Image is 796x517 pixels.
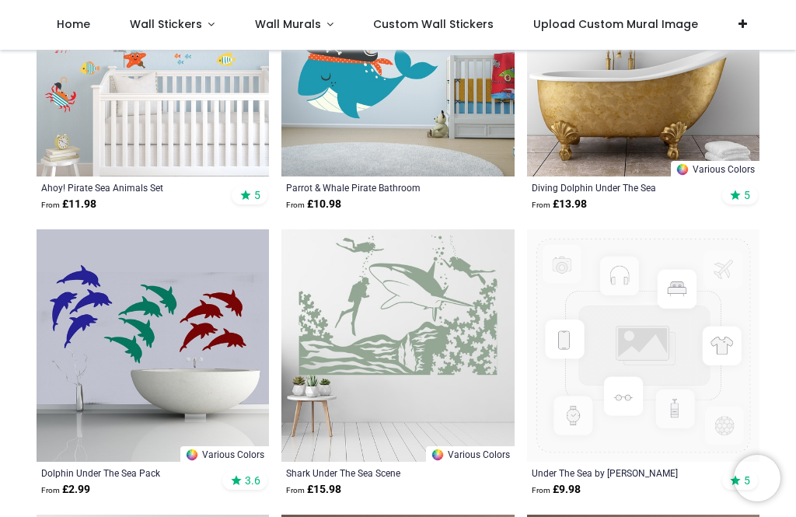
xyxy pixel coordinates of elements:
[41,482,90,498] strong: £ 2.99
[532,482,581,498] strong: £ 9.98
[532,486,550,494] span: From
[180,446,269,462] a: Various Colors
[671,161,759,176] a: Various Colors
[41,466,220,479] a: Dolphin Under The Sea Pack
[254,188,260,202] span: 5
[431,448,445,462] img: Color Wheel
[286,466,465,479] a: Shark Under The Sea Scene
[734,455,780,501] iframe: Brevo live chat
[533,16,698,32] span: Upload Custom Mural Image
[281,229,514,462] img: Shark Under The Sea Wall Sticker Scene
[57,16,90,32] span: Home
[37,229,269,462] img: Dolphin Under The Sea Wall Sticker Pack
[532,201,550,209] span: From
[373,16,494,32] span: Custom Wall Stickers
[41,486,60,494] span: From
[286,201,305,209] span: From
[185,448,199,462] img: Color Wheel
[245,473,260,487] span: 3.6
[286,486,305,494] span: From
[744,188,750,202] span: 5
[426,446,515,462] a: Various Colors
[255,16,321,32] span: Wall Murals
[286,482,341,498] strong: £ 15.98
[676,162,690,176] img: Color Wheel
[41,201,60,209] span: From
[532,197,587,212] strong: £ 13.98
[130,16,202,32] span: Wall Stickers
[532,181,710,194] a: Diving Dolphin Under The Sea
[41,197,96,212] strong: £ 11.98
[286,181,465,194] a: Parrot & Whale Pirate Bathroom
[532,466,710,479] a: Under The Sea by [PERSON_NAME] [PERSON_NAME]
[286,197,341,212] strong: £ 10.98
[527,229,759,462] img: Under The Sea Wall Sticker by Sarah Helen Morley
[41,181,220,194] a: Ahoy! Pirate Sea Animals Set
